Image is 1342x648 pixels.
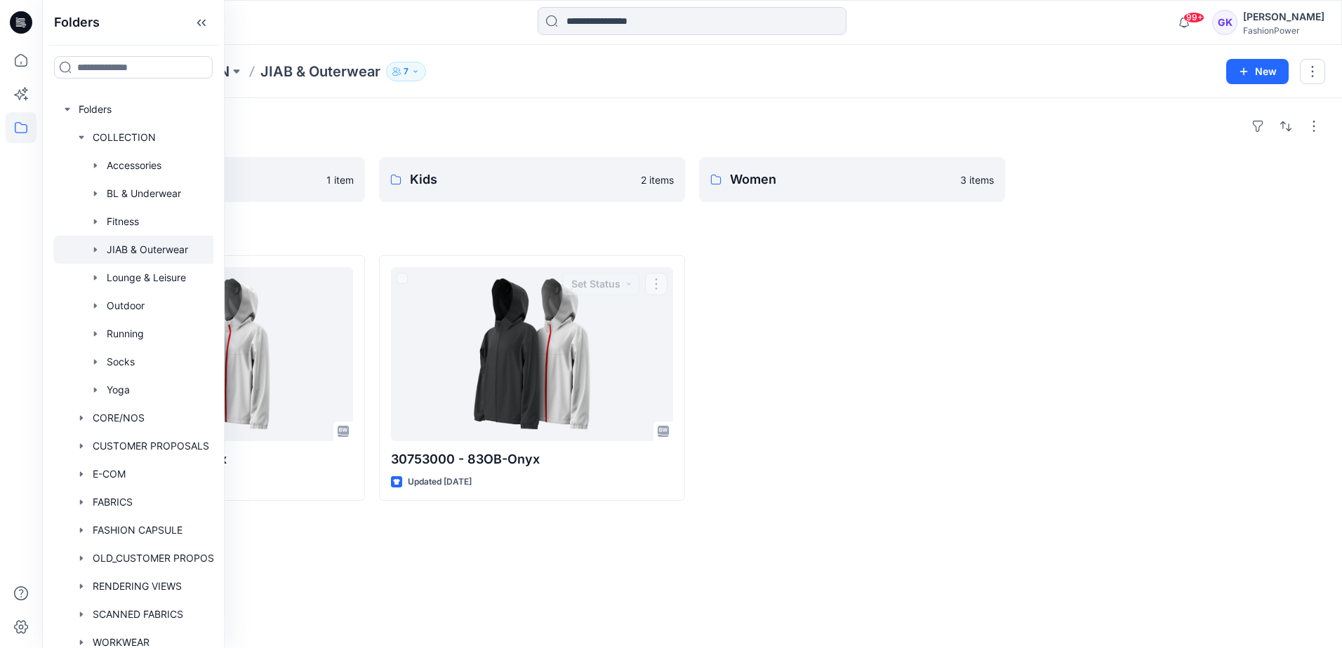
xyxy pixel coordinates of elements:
[699,157,1005,202] a: Women3 items
[1226,59,1289,84] button: New
[391,267,673,441] a: 30753000 - 83OB-Onyx
[730,170,952,189] p: Women
[1243,8,1324,25] div: [PERSON_NAME]
[391,450,673,469] p: 30753000 - 83OB-Onyx
[1183,12,1204,23] span: 99+
[260,62,380,81] p: JIAB & Outerwear
[326,173,354,187] p: 1 item
[404,64,408,79] p: 7
[1243,25,1324,36] div: FashionPower
[59,224,1325,241] h4: Styles
[1212,10,1237,35] div: GK
[641,173,674,187] p: 2 items
[410,170,632,189] p: Kids
[379,157,685,202] a: Kids2 items
[386,62,426,81] button: 7
[960,173,994,187] p: 3 items
[408,475,472,490] p: Updated [DATE]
